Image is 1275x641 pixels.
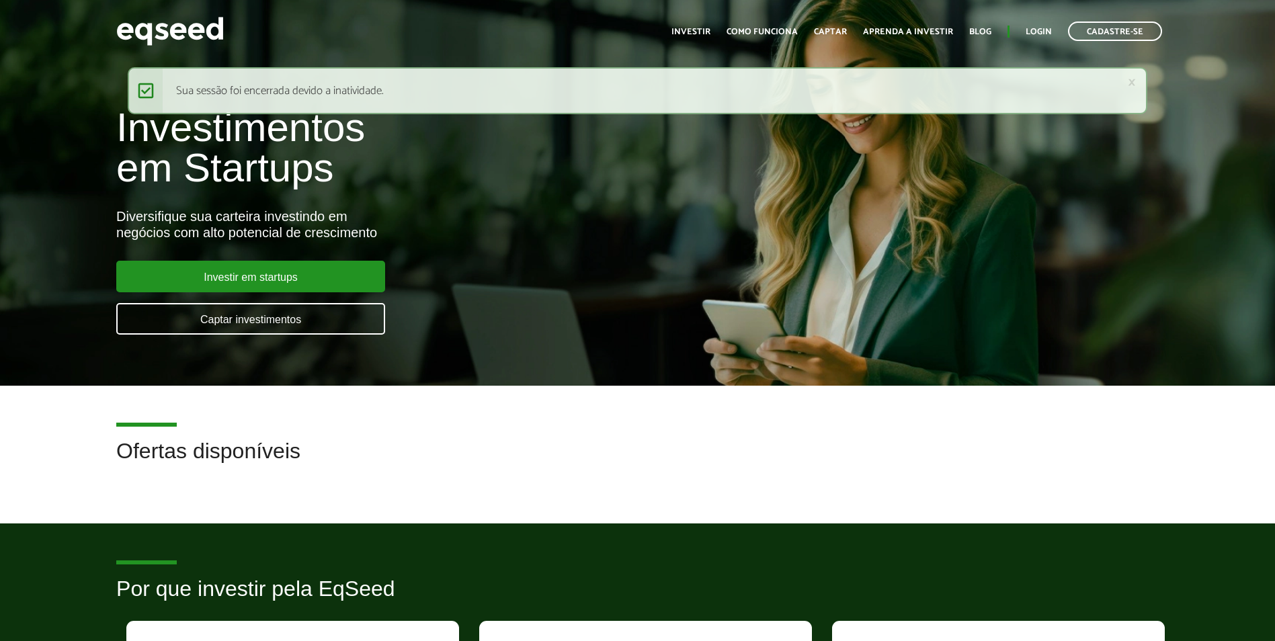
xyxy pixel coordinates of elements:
[1068,22,1162,41] a: Cadastre-se
[116,439,1159,483] h2: Ofertas disponíveis
[814,28,847,36] a: Captar
[671,28,710,36] a: Investir
[128,67,1148,114] div: Sua sessão foi encerrada devido a inatividade.
[969,28,991,36] a: Blog
[863,28,953,36] a: Aprenda a investir
[116,303,385,335] a: Captar investimentos
[1128,75,1136,89] a: ×
[1026,28,1052,36] a: Login
[116,261,385,292] a: Investir em startups
[116,208,734,241] div: Diversifique sua carteira investindo em negócios com alto potencial de crescimento
[116,108,734,188] h1: Investimentos em Startups
[116,13,224,49] img: EqSeed
[727,28,798,36] a: Como funciona
[116,577,1159,621] h2: Por que investir pela EqSeed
